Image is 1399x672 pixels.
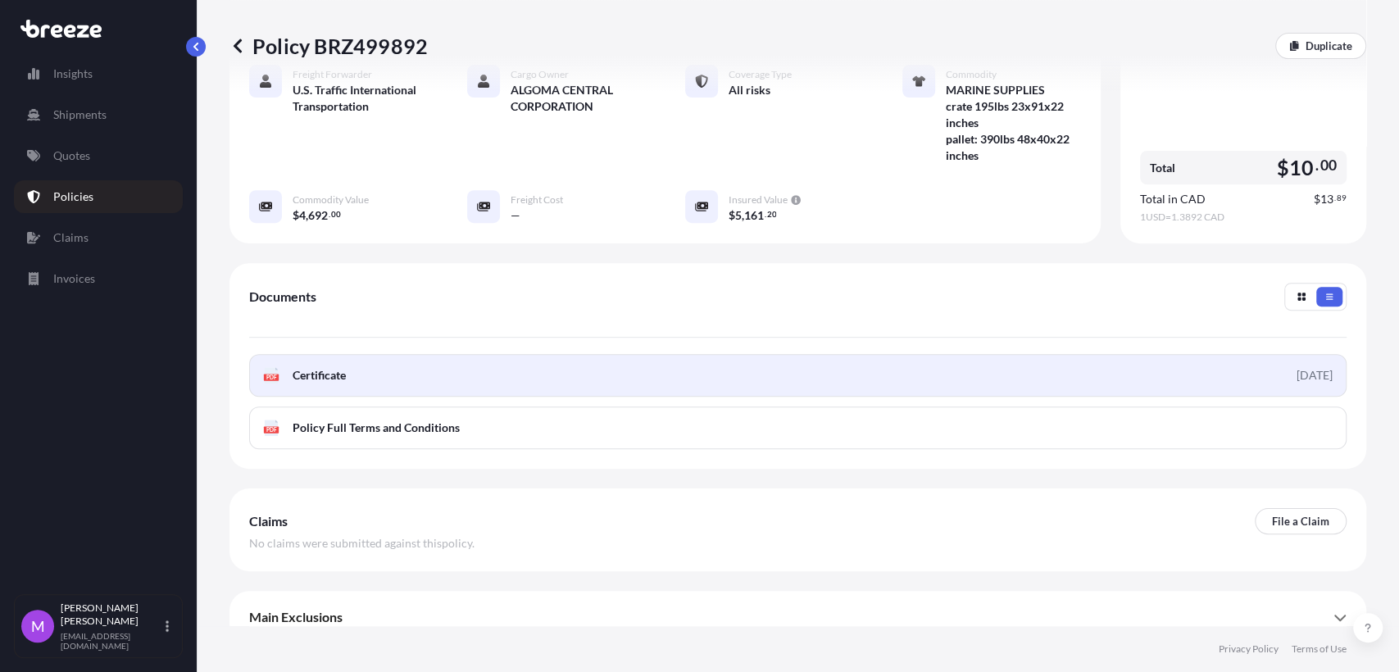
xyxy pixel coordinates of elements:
a: Shipments [14,98,183,131]
span: 13 [1320,193,1333,205]
span: — [511,207,520,224]
span: . [329,211,330,217]
a: Quotes [14,139,183,172]
span: 5 [735,210,742,221]
span: U.S. Traffic International Transportation [293,82,428,115]
span: No claims were submitted against this policy . [249,535,475,552]
text: PDF [266,375,277,380]
p: File a Claim [1272,513,1329,529]
p: Duplicate [1306,38,1352,54]
span: Freight Cost [511,193,563,207]
a: Terms of Use [1292,642,1347,656]
a: Policies [14,180,183,213]
a: PDFCertificate[DATE] [249,354,1347,397]
span: ALGOMA CENTRAL CORPORATION [511,82,646,115]
span: . [764,211,765,217]
span: Main Exclusions [249,609,343,625]
span: 161 [744,210,764,221]
span: MARINE SUPPLIES crate 195lbs 23x91x22 inches pallet: 390lbs 48x40x22 inches [946,82,1081,164]
a: Privacy Policy [1219,642,1279,656]
span: 692 [308,210,328,221]
span: 4 [299,210,306,221]
span: $ [293,210,299,221]
a: Claims [14,221,183,254]
span: $ [729,210,735,221]
p: Quotes [53,148,90,164]
p: [PERSON_NAME] [PERSON_NAME] [61,602,162,628]
span: 89 [1337,195,1347,201]
span: Documents [249,288,316,305]
span: 1 USD = 1.3892 CAD [1140,211,1347,224]
a: Duplicate [1275,33,1366,59]
span: , [742,210,744,221]
span: Total [1150,160,1175,176]
div: Main Exclusions [249,597,1347,637]
span: Insured Value [729,193,788,207]
p: Policy BRZ499892 [229,33,428,59]
span: Policy Full Terms and Conditions [293,420,460,436]
span: 00 [1320,161,1337,170]
p: Policies [53,188,93,205]
p: Invoices [53,270,95,287]
span: M [31,618,45,634]
span: 10 [1288,157,1313,178]
span: 00 [331,211,341,217]
span: $ [1314,193,1320,205]
span: Certificate [293,367,346,384]
text: PDF [266,427,277,433]
span: $ [1276,157,1288,178]
span: , [306,210,308,221]
a: PDFPolicy Full Terms and Conditions [249,406,1347,449]
span: . [1315,161,1319,170]
span: Commodity Value [293,193,369,207]
a: Insights [14,57,183,90]
span: 20 [766,211,776,217]
span: Total in CAD [1140,191,1206,207]
a: File a Claim [1255,508,1347,534]
p: Insights [53,66,93,82]
p: Shipments [53,107,107,123]
p: [EMAIL_ADDRESS][DOMAIN_NAME] [61,631,162,651]
div: [DATE] [1297,367,1333,384]
span: Claims [249,513,288,529]
a: Invoices [14,262,183,295]
span: . [1334,195,1336,201]
p: Claims [53,229,89,246]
